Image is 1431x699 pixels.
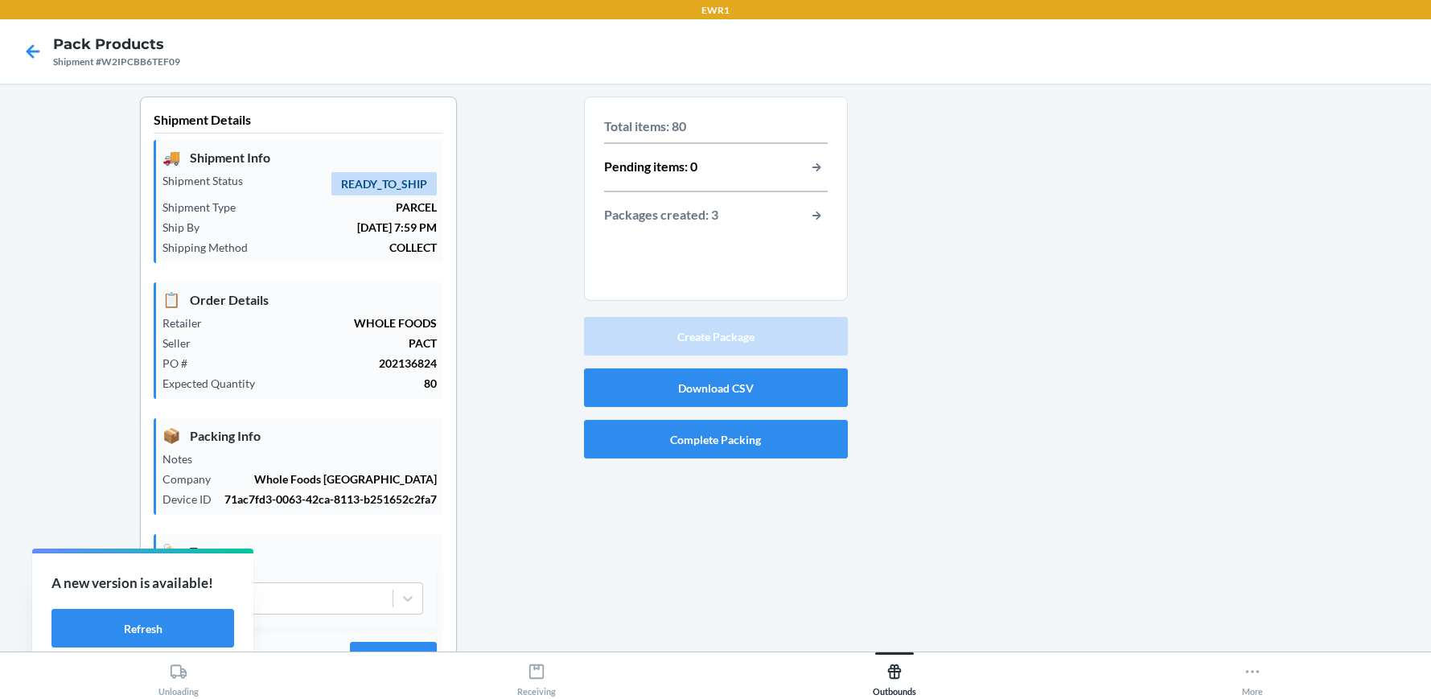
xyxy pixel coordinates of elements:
p: A new version is available! [51,573,234,594]
p: Packing Info [162,425,437,446]
div: Outbounds [873,656,916,697]
button: button-view-packages-created [807,205,828,226]
button: Complete Packing [584,420,848,458]
span: 📋 [162,289,180,310]
button: Download CSV [584,368,848,407]
p: Shipment Details [154,110,443,134]
div: More [1242,656,1263,697]
p: WHOLE FOODS [215,315,437,331]
p: Device ID [162,491,224,508]
button: Refresh [51,609,234,648]
p: Total items: 80 [604,117,828,136]
p: PARCEL [249,199,437,216]
p: 202136824 [200,355,437,372]
p: Tags [162,541,437,562]
div: Unloading [158,656,199,697]
div: Receiving [517,656,556,697]
button: Create Package [584,317,848,356]
p: Packages created: 3 [604,205,718,226]
div: Shipment #W2IPCBB6TEF09 [53,55,180,69]
button: button-view-pending-items [807,157,828,178]
button: More [1073,652,1431,697]
p: Shipment Status [162,172,256,189]
p: Order Details [162,289,437,310]
button: Submit Tags [350,642,437,680]
p: Notes [162,450,205,467]
p: Expected Quantity [162,375,268,392]
button: Receiving [358,652,716,697]
p: Retailer [162,315,215,331]
p: 71ac7fd3-0063-42ca-8113-b251652c2fa7 [224,491,437,508]
p: [DATE] 7:59 PM [212,219,437,236]
p: 80 [268,375,437,392]
p: Pending items: 0 [604,157,697,178]
span: READY_TO_SHIP [331,172,437,195]
p: Ship By [162,219,212,236]
p: Shipment Type [162,199,249,216]
p: Seller [162,335,204,352]
p: Company [162,471,224,487]
p: EWR1 [701,3,730,18]
span: 🏷️ [162,541,180,562]
h4: Pack Products [53,34,180,55]
p: PO # [162,355,200,372]
span: 📦 [162,425,180,446]
button: Outbounds [716,652,1074,697]
p: Shipment Info [162,146,437,168]
p: Shipping Method [162,239,261,256]
p: PACT [204,335,437,352]
p: COLLECT [261,239,437,256]
span: 🚚 [162,146,180,168]
p: Whole Foods [GEOGRAPHIC_DATA] [224,471,437,487]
